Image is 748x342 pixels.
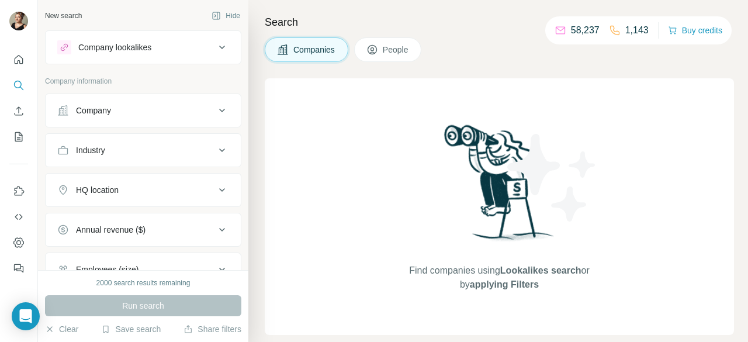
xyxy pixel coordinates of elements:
[9,101,28,122] button: Enrich CSV
[668,22,722,39] button: Buy credits
[96,278,191,288] div: 2000 search results remaining
[46,176,241,204] button: HQ location
[9,181,28,202] button: Use Surfe on LinkedIn
[9,258,28,279] button: Feedback
[9,232,28,253] button: Dashboard
[500,265,581,275] span: Lookalikes search
[46,33,241,61] button: Company lookalikes
[265,14,734,30] h4: Search
[76,144,105,156] div: Industry
[439,122,560,252] img: Surfe Illustration - Woman searching with binoculars
[76,184,119,196] div: HQ location
[76,105,111,116] div: Company
[9,12,28,30] img: Avatar
[46,216,241,244] button: Annual revenue ($)
[183,323,241,335] button: Share filters
[12,302,40,330] div: Open Intercom Messenger
[45,323,78,335] button: Clear
[470,279,539,289] span: applying Filters
[46,96,241,125] button: Company
[45,76,241,87] p: Company information
[500,125,605,230] img: Surfe Illustration - Stars
[9,75,28,96] button: Search
[46,255,241,284] button: Employees (size)
[78,42,151,53] div: Company lookalikes
[46,136,241,164] button: Industry
[9,126,28,147] button: My lists
[45,11,82,21] div: New search
[571,23,600,37] p: 58,237
[293,44,336,56] span: Companies
[406,264,593,292] span: Find companies using or by
[203,7,248,25] button: Hide
[625,23,649,37] p: 1,143
[76,224,146,236] div: Annual revenue ($)
[9,206,28,227] button: Use Surfe API
[9,49,28,70] button: Quick start
[76,264,138,275] div: Employees (size)
[383,44,410,56] span: People
[101,323,161,335] button: Save search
